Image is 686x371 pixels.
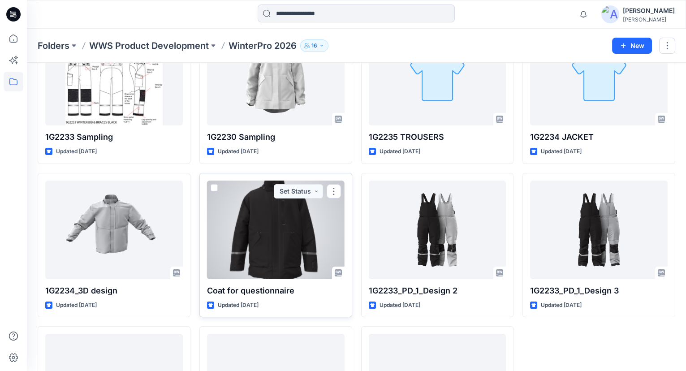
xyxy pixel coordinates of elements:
[541,147,582,156] p: Updated [DATE]
[530,181,668,279] a: 1G2233_PD_1_Design 3
[56,301,97,310] p: Updated [DATE]
[45,285,183,297] p: 1G2234_3D design
[369,181,506,279] a: 1G2233_PD_1_Design 2
[45,181,183,279] a: 1G2234_3D design
[623,5,675,16] div: [PERSON_NAME]
[300,39,328,52] button: 16
[601,5,619,23] img: avatar
[38,39,69,52] a: Folders
[218,147,259,156] p: Updated [DATE]
[369,131,506,143] p: 1G2235 TROUSERS
[218,301,259,310] p: Updated [DATE]
[207,27,345,125] a: 1G2230 Sampling
[530,131,668,143] p: 1G2234 JACKET
[45,27,183,125] a: 1G2233 Sampling
[207,181,345,279] a: Coat for questionnaire
[56,147,97,156] p: Updated [DATE]
[380,301,420,310] p: Updated [DATE]
[541,301,582,310] p: Updated [DATE]
[530,285,668,297] p: 1G2233_PD_1_Design 3
[207,131,345,143] p: 1G2230 Sampling
[207,285,345,297] p: Coat for questionnaire
[612,38,652,54] button: New
[623,16,675,23] div: [PERSON_NAME]
[311,41,317,51] p: 16
[45,131,183,143] p: 1G2233 Sampling
[89,39,209,52] a: WWS Product Development
[369,27,506,125] a: 1G2235 TROUSERS
[229,39,297,52] p: WinterPro 2026
[530,27,668,125] a: 1G2234 JACKET
[380,147,420,156] p: Updated [DATE]
[369,285,506,297] p: 1G2233_PD_1_Design 2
